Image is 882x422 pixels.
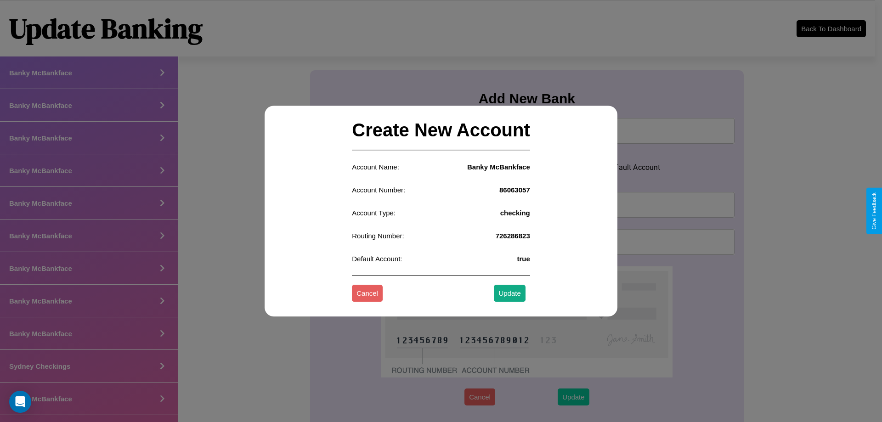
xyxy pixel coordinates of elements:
p: Routing Number: [352,230,404,242]
h2: Create New Account [352,111,530,150]
p: Account Name: [352,161,399,173]
p: Account Number: [352,184,405,196]
button: Cancel [352,285,383,302]
h4: true [517,255,530,263]
p: Account Type: [352,207,396,219]
button: Update [494,285,525,302]
div: Open Intercom Messenger [9,391,31,413]
h4: Banky McBankface [467,163,530,171]
h4: checking [500,209,530,217]
div: Give Feedback [871,192,877,230]
p: Default Account: [352,253,402,265]
h4: 726286823 [496,232,530,240]
h4: 86063057 [499,186,530,194]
